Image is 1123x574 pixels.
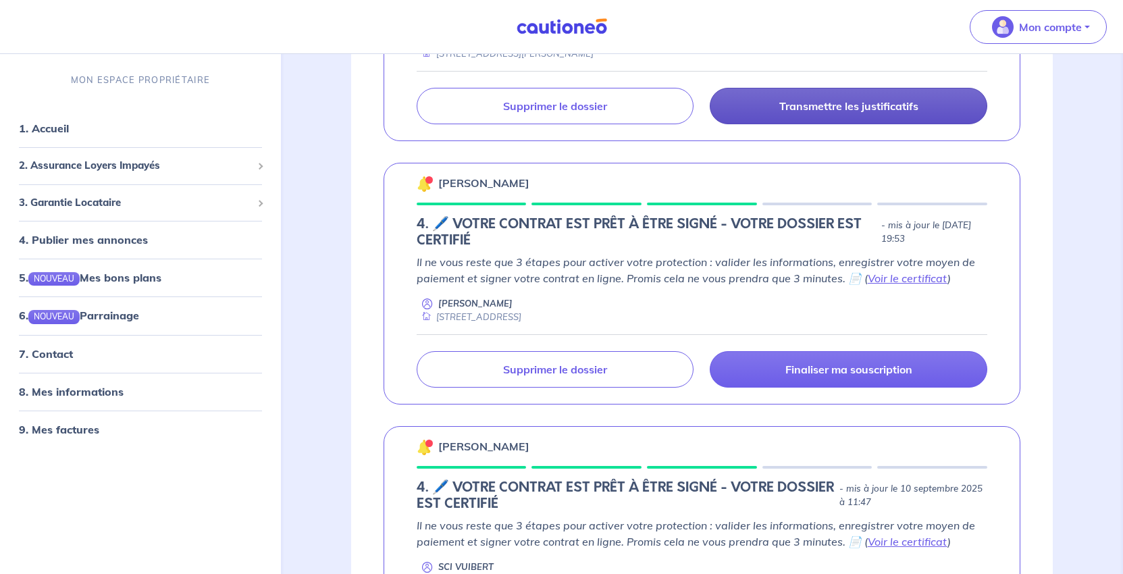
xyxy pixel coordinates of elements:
div: 2. Assurance Loyers Impayés [5,153,276,179]
div: state: CONTRACT-INFO-IN-PROGRESS, Context: NEW,CHOOSE-CERTIFICATE,ALONE,LESSOR-DOCUMENTS [417,216,987,249]
p: [PERSON_NAME] [438,175,529,191]
a: Finaliser ma souscription [710,351,987,388]
div: state: CONTRACT-INFO-IN-PROGRESS, Context: NEW,CHOOSE-CERTIFICATE,ALONE,LESSOR-DOCUMENTS [417,479,987,512]
div: 1. Accueil [5,115,276,142]
p: Supprimer le dossier [503,99,607,113]
div: 4. Publier mes annonces [5,226,276,253]
div: 5.NOUVEAUMes bons plans [5,264,276,291]
img: illu_account_valid_menu.svg [992,16,1014,38]
h5: 4. 🖊️ VOTRE CONTRAT EST PRÊT À ÊTRE SIGNÉ - VOTRE DOSSIER EST CERTIFIÉ [417,216,876,249]
a: 6.NOUVEAUParrainage [19,309,139,322]
p: Finaliser ma souscription [785,363,912,376]
div: [STREET_ADDRESS] [417,311,521,323]
a: 4. Publier mes annonces [19,233,148,246]
img: 🔔 [417,176,433,192]
a: 7. Contact [19,347,73,361]
p: - mis à jour le [DATE] 19:53 [881,219,987,246]
p: Il ne vous reste que 3 étapes pour activer votre protection : valider les informations, enregistr... [417,517,987,550]
img: Cautioneo [511,18,612,35]
div: 8. Mes informations [5,378,276,405]
p: Transmettre les justificatifs [779,99,918,113]
a: 9. Mes factures [19,423,99,436]
h5: 4. 🖊️ VOTRE CONTRAT EST PRÊT À ÊTRE SIGNÉ - VOTRE DOSSIER EST CERTIFIÉ [417,479,835,512]
p: [PERSON_NAME] [438,438,529,454]
div: 6.NOUVEAUParrainage [5,302,276,329]
p: - mis à jour le 10 septembre 2025 à 11:47 [839,482,987,509]
a: Voir le certificat [868,535,947,548]
p: Supprimer le dossier [503,363,607,376]
img: 🔔 [417,439,433,455]
p: MON ESPACE PROPRIÉTAIRE [71,74,210,86]
a: Supprimer le dossier [417,88,694,124]
a: Transmettre les justificatifs [710,88,987,124]
div: 7. Contact [5,340,276,367]
a: 5.NOUVEAUMes bons plans [19,271,161,284]
a: Supprimer le dossier [417,351,694,388]
button: illu_account_valid_menu.svgMon compte [970,10,1107,44]
div: 9. Mes factures [5,416,276,443]
p: SCI VUIBERT [438,560,494,573]
span: 3. Garantie Locataire [19,195,252,211]
a: 1. Accueil [19,122,69,135]
span: 2. Assurance Loyers Impayés [19,158,252,174]
a: Voir le certificat [868,271,947,285]
a: 8. Mes informations [19,385,124,398]
div: 3. Garantie Locataire [5,190,276,216]
p: [PERSON_NAME] [438,297,513,310]
p: Il ne vous reste que 3 étapes pour activer votre protection : valider les informations, enregistr... [417,254,987,286]
p: Mon compte [1019,19,1082,35]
